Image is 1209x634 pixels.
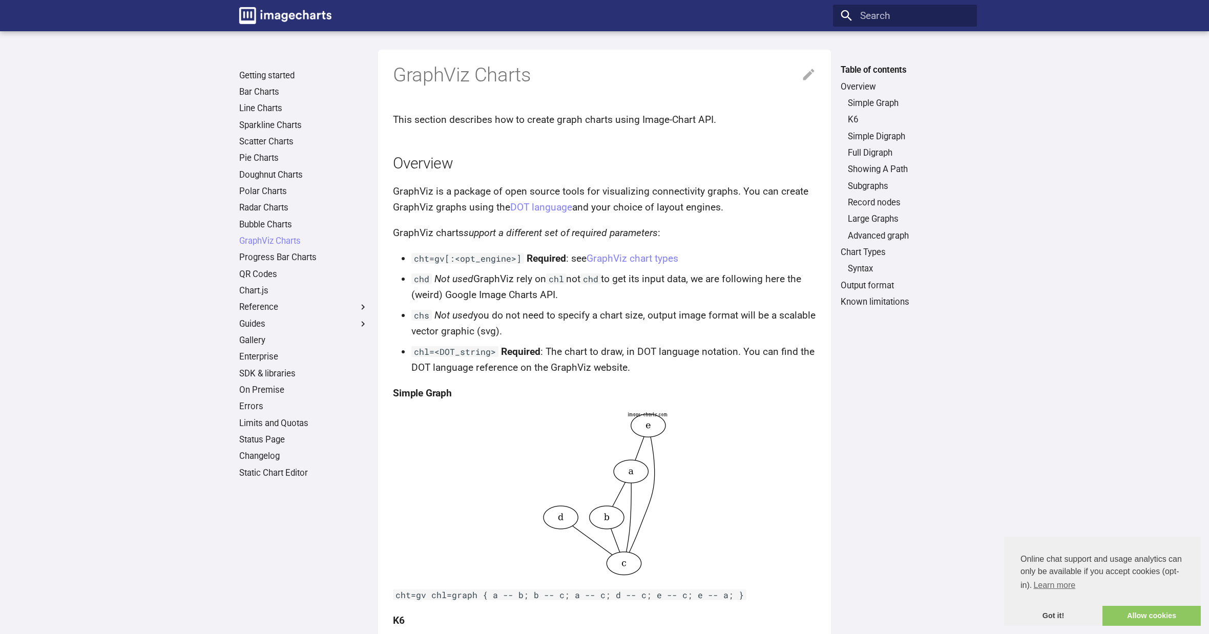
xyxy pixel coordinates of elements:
[833,65,977,76] label: Table of contents
[239,351,368,363] a: Enterprise
[393,613,816,629] h4: K6
[1004,606,1102,626] a: dismiss cookie message
[239,401,368,412] a: Errors
[235,3,337,29] a: Image-Charts documentation
[1004,537,1201,626] div: cookieconsent
[239,434,368,446] a: Status Page
[239,186,368,197] a: Polar Charts
[841,247,970,258] a: Chart Types
[841,263,970,274] nav: Chart Types
[239,87,368,98] a: Bar Charts
[239,236,368,247] a: GraphViz Charts
[239,170,368,181] a: Doughnut Charts
[239,7,331,24] img: logo
[848,263,970,274] a: Syntax
[464,227,658,239] em: support a different set of required parameters
[587,252,678,264] a: GraphViz chart types
[1032,578,1077,593] a: learn more about cookies
[239,153,368,164] a: Pie Charts
[393,386,816,401] h4: Simple Graph
[239,302,368,313] label: Reference
[848,114,970,125] a: K6
[501,346,540,357] strong: Required
[841,98,970,241] nav: Overview
[510,201,572,213] a: DOT language
[239,269,368,280] a: QR Codes
[1020,553,1184,593] span: Online chat support and usage analytics can only be available if you accept cookies (opt-in).
[848,214,970,225] a: Large Graphs
[239,252,368,263] a: Progress Bar Charts
[411,308,816,339] p: you do not need to specify a chart size, output image format will be a scalable vector graphic (s...
[848,197,970,208] a: Record nodes
[833,65,977,307] nav: Table of contents
[848,131,970,142] a: Simple Digraph
[393,589,746,600] code: cht=gv chl=graph { a -- b; b -- c; a -- c; d -- c; e -- c; e -- a; }
[239,70,368,81] a: Getting started
[239,285,368,297] a: Chart.js
[546,273,567,284] code: chl
[393,184,816,215] p: GraphViz is a package of open source tools for visualizing connectivity graphs. You can create Gr...
[848,164,970,175] a: Showing A Path
[393,62,816,88] h1: GraphViz Charts
[239,319,368,330] label: Guides
[411,273,432,284] code: chd
[841,297,970,308] a: Known limitations
[239,136,368,147] a: Scatter Charts
[239,103,368,114] a: Line Charts
[527,252,566,264] strong: Required
[848,181,970,192] a: Subgraphs
[541,411,668,578] img: chart
[434,309,473,321] em: Not used
[580,273,601,284] code: chd
[833,5,977,27] input: Search
[239,219,368,230] a: Bubble Charts
[239,385,368,396] a: On Premise
[841,81,970,93] a: Overview
[411,310,432,321] code: chs
[239,120,368,131] a: Sparkline Charts
[434,273,473,285] em: Not used
[848,147,970,159] a: Full Digraph
[239,468,368,479] a: Static Chart Editor
[411,251,816,267] p: : see
[848,98,970,109] a: Simple Graph
[411,344,816,375] p: : The chart to draw, in DOT language notation. You can find the DOT language reference on the Gra...
[239,451,368,462] a: Changelog
[393,225,816,241] p: GraphViz charts :
[411,253,524,264] code: cht=gv[:<opt_engine>]
[848,230,970,242] a: Advanced graph
[411,346,498,357] code: chl=<DOT_string>
[393,153,816,174] h2: Overview
[239,335,368,346] a: Gallery
[411,271,816,303] p: GraphViz rely on not to get its input data, we are following here the (weird) Google Image Charts...
[239,202,368,214] a: Radar Charts
[1102,606,1201,626] a: allow cookies
[841,280,970,291] a: Output format
[239,368,368,379] a: SDK & libraries
[393,112,816,128] p: This section describes how to create graph charts using Image-Chart API.
[239,418,368,429] a: Limits and Quotas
